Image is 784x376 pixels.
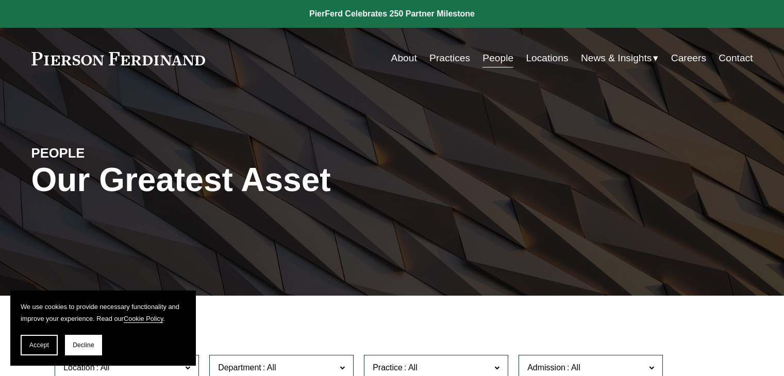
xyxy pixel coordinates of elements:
span: News & Insights [581,49,652,67]
a: People [482,48,513,68]
p: We use cookies to provide necessary functionality and improve your experience. Read our . [21,301,186,324]
a: Practices [429,48,470,68]
span: Practice [373,363,403,372]
button: Decline [65,335,102,355]
a: Cookie Policy [124,315,163,322]
span: Admission [527,363,565,372]
span: Decline [73,341,94,349]
a: Locations [526,48,568,68]
span: Department [218,363,261,372]
span: Location [63,363,95,372]
section: Cookie banner [10,290,196,366]
h1: Our Greatest Asset [31,161,512,199]
span: Accept [29,341,49,349]
a: Contact [719,48,753,68]
a: Careers [671,48,706,68]
a: About [391,48,417,68]
button: Accept [21,335,58,355]
h4: PEOPLE [31,145,212,161]
a: folder dropdown [581,48,659,68]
